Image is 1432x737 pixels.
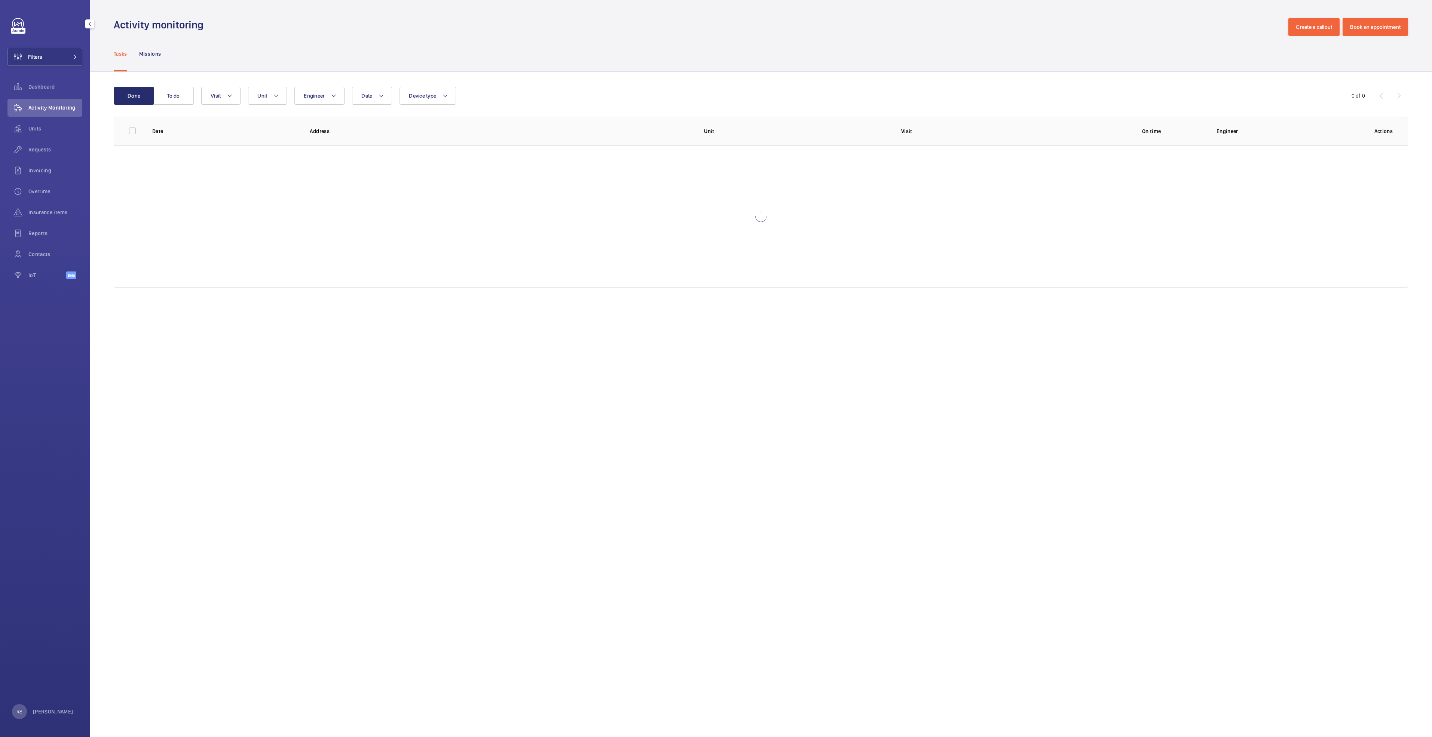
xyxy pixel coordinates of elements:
span: Visit [211,93,221,99]
button: Engineer [294,87,345,105]
h1: Activity monitoring [114,18,208,32]
button: Filters [7,48,82,66]
button: To do [153,87,194,105]
span: Activity Monitoring [28,104,82,111]
span: Units [28,125,82,132]
span: Date [361,93,372,99]
span: Device type [409,93,436,99]
button: Unit [248,87,287,105]
button: Book an appointment [1343,18,1408,36]
p: Actions [1374,128,1393,135]
p: On time [1098,128,1205,135]
p: Visit [901,128,1086,135]
p: Address [310,128,692,135]
div: 0 of 0 [1352,92,1365,99]
span: Filters [28,53,42,61]
span: Requests [28,146,82,153]
p: Engineer [1217,128,1362,135]
span: IoT [28,271,66,279]
span: Beta [66,271,76,279]
span: Overtime [28,188,82,195]
span: Unit [257,93,267,99]
p: Missions [139,50,161,58]
button: Device type [400,87,456,105]
p: Tasks [114,50,127,58]
button: Create a callout [1288,18,1340,36]
span: Engineer [304,93,325,99]
span: Contacts [28,251,82,258]
span: Insurance items [28,209,82,216]
p: RS [16,708,22,715]
span: Invoicing [28,167,82,174]
p: [PERSON_NAME] [33,708,73,715]
span: Reports [28,230,82,237]
button: Date [352,87,392,105]
button: Done [114,87,154,105]
button: Visit [201,87,241,105]
p: Unit [704,128,889,135]
span: Dashboard [28,83,82,90]
p: Date [152,128,298,135]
